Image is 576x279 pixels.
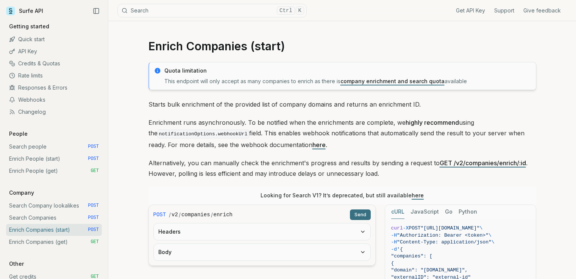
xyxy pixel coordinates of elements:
[91,5,102,17] button: Collapse Sidebar
[391,225,403,231] span: curl
[6,165,102,177] a: Enrich People (get) GET
[6,5,43,17] a: Surfe API
[88,227,99,233] span: POST
[492,239,495,245] span: \
[6,189,37,197] p: Company
[148,117,536,150] p: Enrichment runs asynchronously. To be notified when the enrichments are complete, we using the fi...
[179,211,181,219] span: /
[164,77,531,85] p: This endpoint will only accept as many companies to enrich as there is available
[91,239,99,245] span: GET
[214,211,233,219] code: enrich
[6,212,102,224] a: Search Companies POST
[489,232,492,238] span: \
[154,223,370,240] button: Headers
[421,225,480,231] span: "[URL][DOMAIN_NAME]"
[6,57,102,70] a: Credits & Quotas
[397,232,489,238] span: "Authorization: Bearer <token>"
[403,225,409,231] span: -X
[411,205,439,219] button: JavaScript
[391,239,397,245] span: -H
[391,260,394,266] span: {
[6,33,102,45] a: Quick start
[456,7,485,14] a: Get API Key
[88,203,99,209] span: POST
[6,200,102,212] a: Search Company lookalikes POST
[6,94,102,106] a: Webhooks
[261,192,424,199] p: Looking for Search V1? It’s deprecated, but still available
[406,119,459,126] strong: highly recommend
[277,6,295,15] kbd: Ctrl
[6,70,102,82] a: Rate limits
[391,232,397,238] span: -H
[148,99,536,110] p: Starts bulk enrichment of the provided list of company domains and returns an enrichment ID.
[88,144,99,150] span: POST
[181,211,210,219] code: companies
[91,168,99,174] span: GET
[6,23,52,30] p: Getting started
[6,153,102,165] a: Enrich People (start) POST
[88,156,99,162] span: POST
[397,239,492,245] span: "Content-Type: application/json"
[6,106,102,118] a: Changelog
[312,141,326,149] a: here
[172,211,178,219] code: v2
[153,211,166,219] span: POST
[397,246,403,252] span: '{
[480,225,483,231] span: \
[296,6,304,15] kbd: K
[459,205,477,219] button: Python
[88,215,99,221] span: POST
[494,7,514,14] a: Support
[158,130,249,138] code: notificationOptions.webhookUrl
[350,209,371,220] button: Send
[117,4,307,17] button: SearchCtrlK
[148,39,536,53] h1: Enrich Companies (start)
[391,253,432,259] span: "companies": [
[440,159,526,167] a: GET /v2/companies/enrich/:id
[6,260,27,268] p: Other
[169,211,171,219] span: /
[340,78,445,84] a: company enrichment and search quota
[391,267,468,273] span: "domain": "[DOMAIN_NAME]",
[148,158,536,179] p: Alternatively, you can manually check the enrichment's progress and results by sending a request ...
[6,82,102,94] a: Responses & Errors
[523,7,561,14] a: Give feedback
[6,236,102,248] a: Enrich Companies (get) GET
[391,205,404,219] button: cURL
[409,225,420,231] span: POST
[211,211,213,219] span: /
[164,67,531,74] p: Quota limitation
[6,224,102,236] a: Enrich Companies (start) POST
[445,205,453,219] button: Go
[6,130,31,138] p: People
[6,141,102,153] a: Search people POST
[412,192,424,198] a: here
[391,246,397,252] span: -d
[6,45,102,57] a: API Key
[154,244,370,260] button: Body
